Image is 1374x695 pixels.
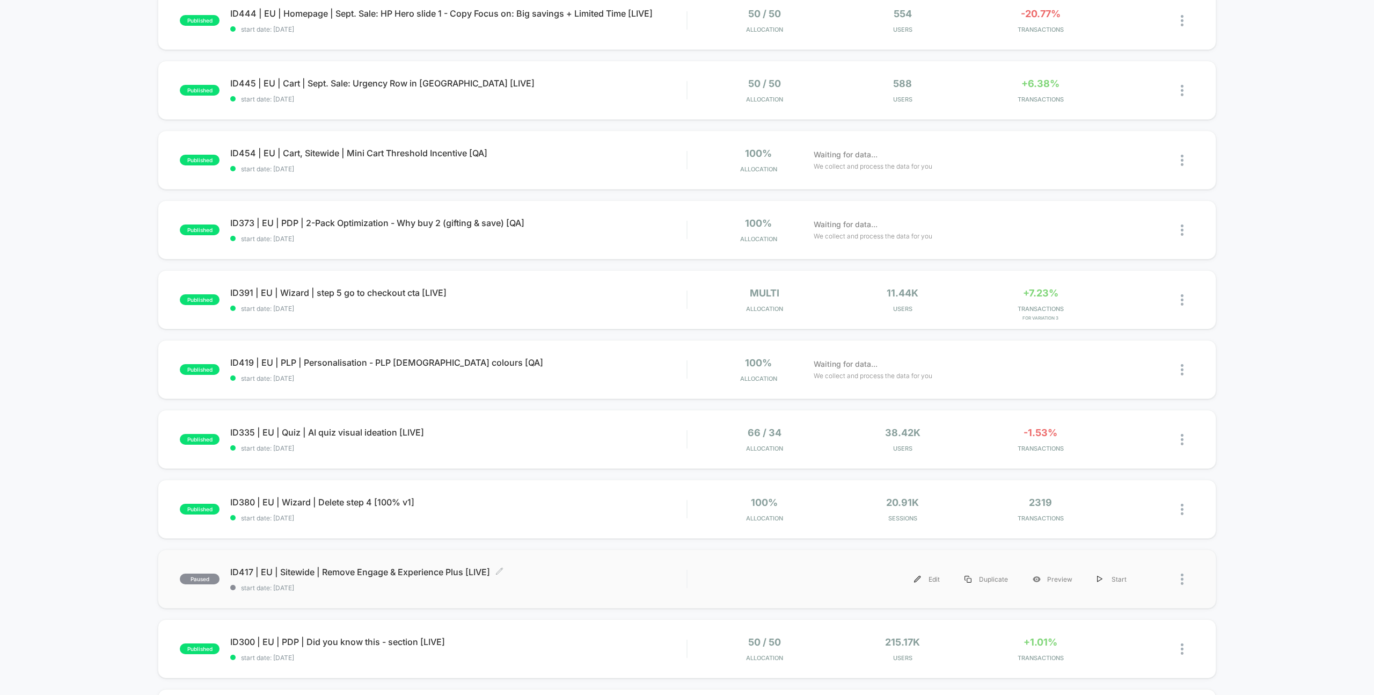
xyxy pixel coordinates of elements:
span: +1.01% [1024,636,1057,648]
span: 20.91k [886,497,919,508]
img: close [1181,434,1183,445]
img: close [1181,574,1183,585]
span: 50 / 50 [748,78,781,89]
span: published [180,155,220,165]
span: 215.17k [885,636,920,648]
span: ID419 | EU | PLP | Personalisation - PLP [DEMOGRAPHIC_DATA] colours [QA] [230,357,686,368]
span: Allocation [746,515,783,522]
span: Waiting for data... [814,358,878,370]
span: start date: [DATE] [230,584,686,592]
span: 38.42k [885,427,920,438]
span: start date: [DATE] [230,444,686,452]
span: ID445 | EU | Cart | Sept. Sale: Urgency Row in [GEOGRAPHIC_DATA] [LIVE] [230,78,686,89]
span: 11.44k [887,287,918,299]
span: published [180,364,220,375]
img: close [1181,504,1183,515]
span: TRANSACTIONS [974,654,1107,662]
div: Duplicate [952,567,1020,591]
span: start date: [DATE] [230,165,686,173]
span: Allocation [746,26,783,33]
span: ID300 | EU | PDP | Did you know this - section [LIVE] [230,636,686,647]
span: Users [836,445,969,452]
img: close [1181,155,1183,166]
span: start date: [DATE] [230,514,686,522]
span: published [180,225,220,235]
span: ID391 | EU | Wizard | step 5 go to checkout cta [LIVE] [230,287,686,298]
span: 100% [745,218,772,229]
span: Allocation [740,235,777,243]
span: published [180,643,220,654]
span: Users [836,305,969,313]
span: 100% [751,497,778,508]
img: close [1181,85,1183,96]
span: Allocation [746,445,783,452]
span: Waiting for data... [814,149,878,161]
span: TRANSACTIONS [974,445,1107,452]
span: -20.77% [1021,8,1061,19]
span: start date: [DATE] [230,374,686,382]
span: 554 [894,8,912,19]
div: Start [1085,567,1139,591]
span: We collect and process the data for you [814,231,932,241]
span: Allocation [740,165,777,173]
span: published [180,15,220,26]
span: published [180,434,220,445]
span: 50 / 50 [748,8,781,19]
span: TRANSACTIONS [974,26,1107,33]
span: Allocation [746,654,783,662]
img: close [1181,15,1183,26]
span: published [180,504,220,515]
img: close [1181,225,1183,236]
img: close [1181,364,1183,375]
div: Edit [902,567,952,591]
span: ID417 | EU | Sitewide | Remove Engage & Experience Plus [LIVE] [230,567,686,577]
span: We collect and process the data for you [814,371,932,381]
span: ID380 | EU | Wizard | Delete step 4 [100% v1] [230,497,686,508]
span: ID454 | EU | Cart, Sitewide | Mini Cart Threshold Incentive [QA] [230,148,686,158]
span: 100% [745,357,772,368]
span: +6.38% [1021,78,1059,89]
img: menu [914,576,921,583]
span: Sessions [836,515,969,522]
span: published [180,85,220,96]
span: Allocation [746,96,783,103]
span: ID335 | EU | Quiz | AI quiz visual ideation [LIVE] [230,427,686,438]
span: paused [180,574,220,584]
img: menu [1097,576,1102,583]
span: start date: [DATE] [230,235,686,243]
span: 2319 [1029,497,1052,508]
span: Allocation [746,305,783,313]
img: close [1181,294,1183,306]
span: 66 / 34 [748,427,781,438]
span: TRANSACTIONS [974,305,1107,313]
span: Users [836,96,969,103]
div: Preview [1020,567,1085,591]
span: 50 / 50 [748,636,781,648]
span: 588 [893,78,912,89]
span: Allocation [740,375,777,382]
img: close [1181,643,1183,655]
span: multi [750,287,779,299]
span: ID444 | EU | Homepage | Sept. Sale: HP Hero slide 1 - Copy Focus on: Big savings + Limited Time [... [230,8,686,19]
span: +7.23% [1023,287,1058,299]
span: start date: [DATE] [230,654,686,662]
span: published [180,294,220,305]
span: for Variation 3 [974,315,1107,321]
span: TRANSACTIONS [974,96,1107,103]
span: Waiting for data... [814,219,878,230]
span: Users [836,654,969,662]
span: start date: [DATE] [230,95,686,103]
img: menu [964,576,971,583]
span: -1.53% [1024,427,1057,438]
span: start date: [DATE] [230,305,686,313]
span: start date: [DATE] [230,25,686,33]
span: Users [836,26,969,33]
span: TRANSACTIONS [974,515,1107,522]
span: ID373 | EU | PDP | 2-Pack Optimization - Why buy 2 (gifting & save) [QA] [230,218,686,228]
span: 100% [745,148,772,159]
span: We collect and process the data for you [814,161,932,171]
